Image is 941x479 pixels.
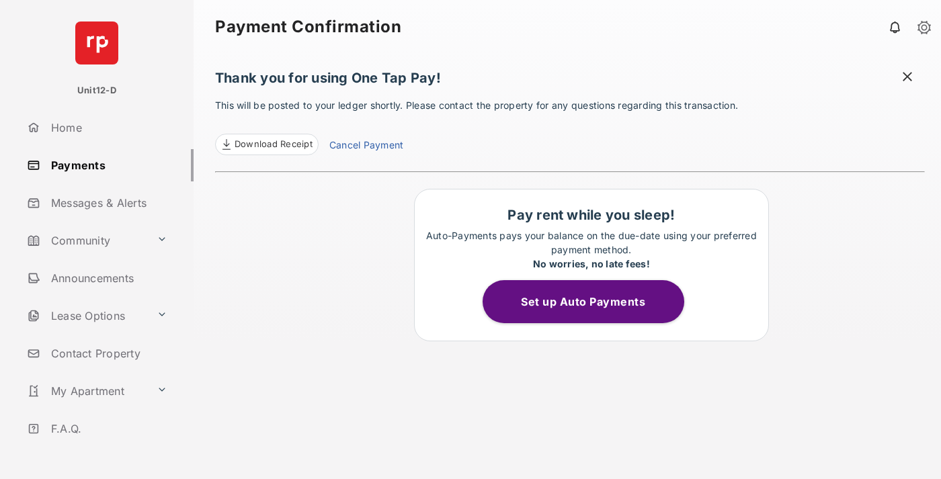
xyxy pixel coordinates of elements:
a: Payments [22,149,194,181]
span: Download Receipt [235,138,313,151]
a: Lease Options [22,300,151,332]
a: Home [22,112,194,144]
h1: Thank you for using One Tap Pay! [215,70,925,93]
button: Set up Auto Payments [483,280,684,323]
a: Download Receipt [215,134,319,155]
p: This will be posted to your ledger shortly. Please contact the property for any questions regardi... [215,98,925,155]
h1: Pay rent while you sleep! [421,207,762,223]
a: Set up Auto Payments [483,295,700,308]
a: Contact Property [22,337,194,369]
a: Messages & Alerts [22,187,194,219]
img: svg+xml;base64,PHN2ZyB4bWxucz0iaHR0cDovL3d3dy53My5vcmcvMjAwMC9zdmciIHdpZHRoPSI2NCIgaGVpZ2h0PSI2NC... [75,21,118,64]
strong: Payment Confirmation [215,19,401,35]
a: My Apartment [22,375,151,407]
div: No worries, no late fees! [421,257,762,271]
a: F.A.Q. [22,412,194,445]
a: Community [22,224,151,257]
p: Unit12-D [77,84,116,97]
a: Cancel Payment [329,138,403,155]
a: Announcements [22,262,194,294]
p: Auto-Payments pays your balance on the due-date using your preferred payment method. [421,228,762,271]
